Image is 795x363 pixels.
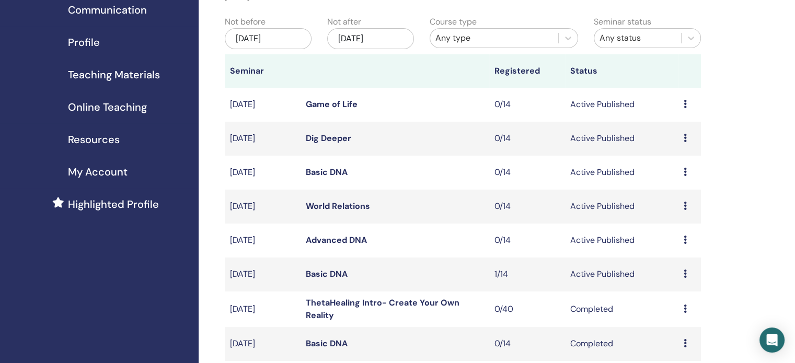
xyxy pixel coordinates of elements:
td: 0/40 [489,291,565,327]
td: Completed [565,291,678,327]
td: 1/14 [489,257,565,291]
th: Status [565,54,678,88]
div: [DATE] [327,28,414,49]
td: [DATE] [225,156,301,190]
div: [DATE] [225,28,312,49]
span: Online Teaching [68,99,147,115]
td: [DATE] [225,257,301,291]
td: 0/14 [489,327,565,361]
a: Advanced DNA [306,235,367,245]
span: Profile [68,34,100,50]
td: Completed [565,327,678,361]
div: Any type [435,32,553,44]
label: Seminar status [594,16,651,28]
span: Communication [68,2,147,18]
td: Active Published [565,88,678,122]
a: Basic DNA [306,338,348,349]
td: [DATE] [225,190,301,224]
th: Seminar [225,54,301,88]
td: Active Published [565,122,678,156]
th: Registered [489,54,565,88]
a: Basic DNA [306,268,348,279]
td: Active Published [565,156,678,190]
span: My Account [68,164,128,180]
div: Open Intercom Messenger [759,327,785,353]
a: ThetaHealing Intro- Create Your Own Reality [306,297,459,321]
td: [DATE] [225,327,301,361]
label: Not after [327,16,361,28]
a: Basic DNA [306,167,348,178]
a: World Relations [306,201,370,212]
td: 0/14 [489,122,565,156]
td: 0/14 [489,88,565,122]
label: Not before [225,16,266,28]
td: [DATE] [225,122,301,156]
td: Active Published [565,257,678,291]
div: Any status [600,32,676,44]
label: Course type [430,16,477,28]
td: 0/14 [489,156,565,190]
td: 0/14 [489,224,565,257]
td: 0/14 [489,190,565,224]
a: Game of Life [306,99,358,110]
a: Dig Deeper [306,133,351,144]
td: [DATE] [225,291,301,327]
td: [DATE] [225,88,301,122]
span: Resources [68,132,120,147]
span: Teaching Materials [68,67,160,83]
td: Active Published [565,190,678,224]
span: Highlighted Profile [68,196,159,212]
td: Active Published [565,224,678,257]
td: [DATE] [225,224,301,257]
